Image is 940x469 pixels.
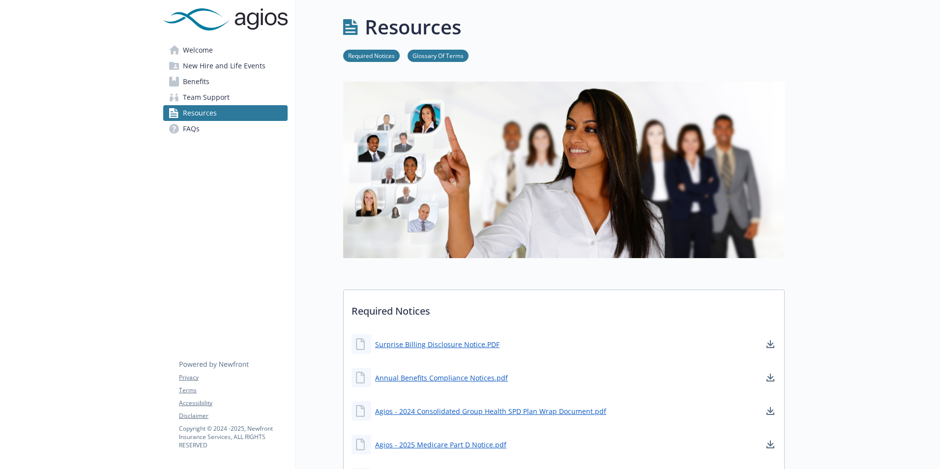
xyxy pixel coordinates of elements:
[365,12,461,42] h1: Resources
[179,399,287,408] a: Accessibility
[764,439,776,450] a: download document
[179,386,287,395] a: Terms
[163,58,288,74] a: New Hire and Life Events
[183,121,200,137] span: FAQs
[183,105,217,121] span: Resources
[764,372,776,383] a: download document
[343,51,400,60] a: Required Notices
[183,42,213,58] span: Welcome
[163,42,288,58] a: Welcome
[179,424,287,449] p: Copyright © 2024 - 2025 , Newfront Insurance Services, ALL RIGHTS RESERVED
[375,406,606,416] a: Agios - 2024 Consolidated Group Health SPD Plan Wrap Document.pdf
[163,121,288,137] a: FAQs
[163,89,288,105] a: Team Support
[408,51,469,60] a: Glossary Of Terms
[183,58,265,74] span: New Hire and Life Events
[183,89,230,105] span: Team Support
[163,74,288,89] a: Benefits
[375,339,499,350] a: Surprise Billing Disclosure Notice.PDF
[344,290,784,326] p: Required Notices
[375,440,506,450] a: Agios - 2025 Medicare Part D Notice.pdf
[183,74,209,89] span: Benefits
[764,405,776,417] a: download document
[163,105,288,121] a: Resources
[179,411,287,420] a: Disclaimer
[343,82,785,258] img: resources page banner
[179,373,287,382] a: Privacy
[375,373,508,383] a: Annual Benefits Compliance Notices.pdf
[764,338,776,350] a: download document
